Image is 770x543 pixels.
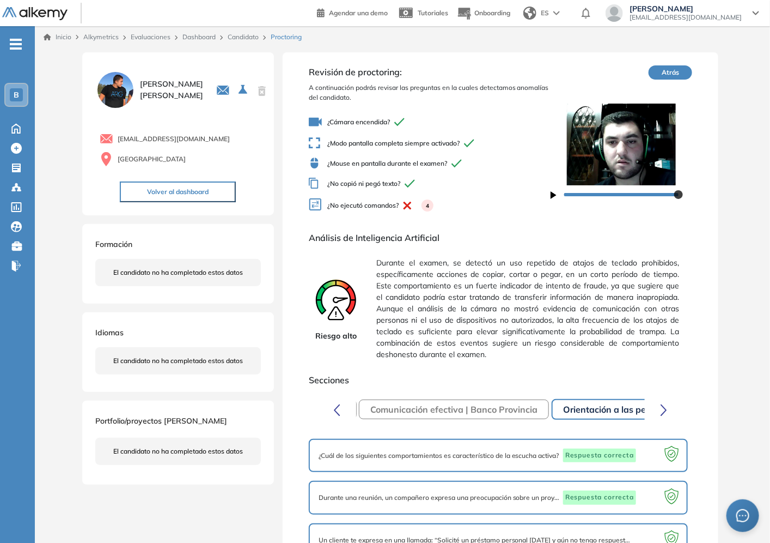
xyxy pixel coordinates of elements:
button: Atrás [649,65,692,80]
span: A continuación podrás revisar las preguntas en la cuales detectamos anomalías del candidato. [309,83,551,102]
span: Respuesta correcta [563,491,636,505]
span: Formación [95,239,132,249]
span: [PERSON_NAME] [PERSON_NAME] [140,79,203,101]
span: [EMAIL_ADDRESS][DOMAIN_NAME] [118,134,230,144]
span: Proctoring [271,32,302,42]
span: El candidato no ha completado estos datos [113,268,243,277]
button: Onboarding [457,2,510,25]
a: Agendar una demo [317,5,388,19]
span: ¿Modo pantalla completa siempre activado? [309,137,551,149]
span: [EMAIL_ADDRESS][DOMAIN_NAME] [630,13,742,22]
span: Riesgo alto [315,330,357,342]
span: ES [541,8,549,18]
span: [GEOGRAPHIC_DATA] [118,154,186,164]
span: Durante el examen, se detectó un uso repetido de atajos de teclado prohibidos, específicamente ac... [376,253,679,365]
img: Logo [2,7,68,21]
a: Inicio [44,32,71,42]
span: ¿No ejecutó comandos? [309,198,551,214]
span: Agendar una demo [329,9,388,17]
button: Volver al dashboard [120,182,236,202]
button: Seleccione la evaluación activa [234,80,254,100]
span: Respuesta correcta [563,449,636,463]
a: Dashboard [182,33,216,41]
span: ¿Cámara encendida? [309,116,551,129]
span: message [736,509,749,522]
div: 4 [421,200,433,212]
span: Análisis de Inteligencia Artificial [309,231,692,244]
button: Orientación a las personas | Banco Provincia [552,399,760,420]
span: ¿Mouse en pantalla durante el examen? [309,158,551,169]
span: Revisión de proctoring: [309,65,551,79]
span: Idiomas [95,328,124,337]
i: - [10,43,22,45]
span: Tutoriales [418,9,448,17]
span: B [14,90,19,99]
a: Candidato [228,33,259,41]
span: Alkymetrics [83,33,119,41]
span: Secciones [309,373,692,387]
span: Portfolio/proyectos [PERSON_NAME] [95,416,227,426]
img: arrow [553,11,560,15]
img: world [523,7,536,20]
img: PROFILE_MENU_LOGO_USER [95,70,136,110]
span: El candidato no ha completado estos datos [113,447,243,456]
span: [PERSON_NAME] [630,4,742,13]
span: El candidato no ha completado estos datos [113,356,243,366]
span: Onboarding [474,9,510,17]
span: Durante una reunión, un compañero expresa una preocupación sobre un proyecto. ¿Cuál sería la mejo... [319,493,561,503]
button: Comunicación efectiva | Banco Provincia [359,400,549,419]
a: Evaluaciones [131,33,170,41]
span: ¿Cuál de los siguientes comportamientos es característico de la escucha activa? [319,451,559,461]
span: ¿No copió ni pegó texto? [309,178,551,189]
